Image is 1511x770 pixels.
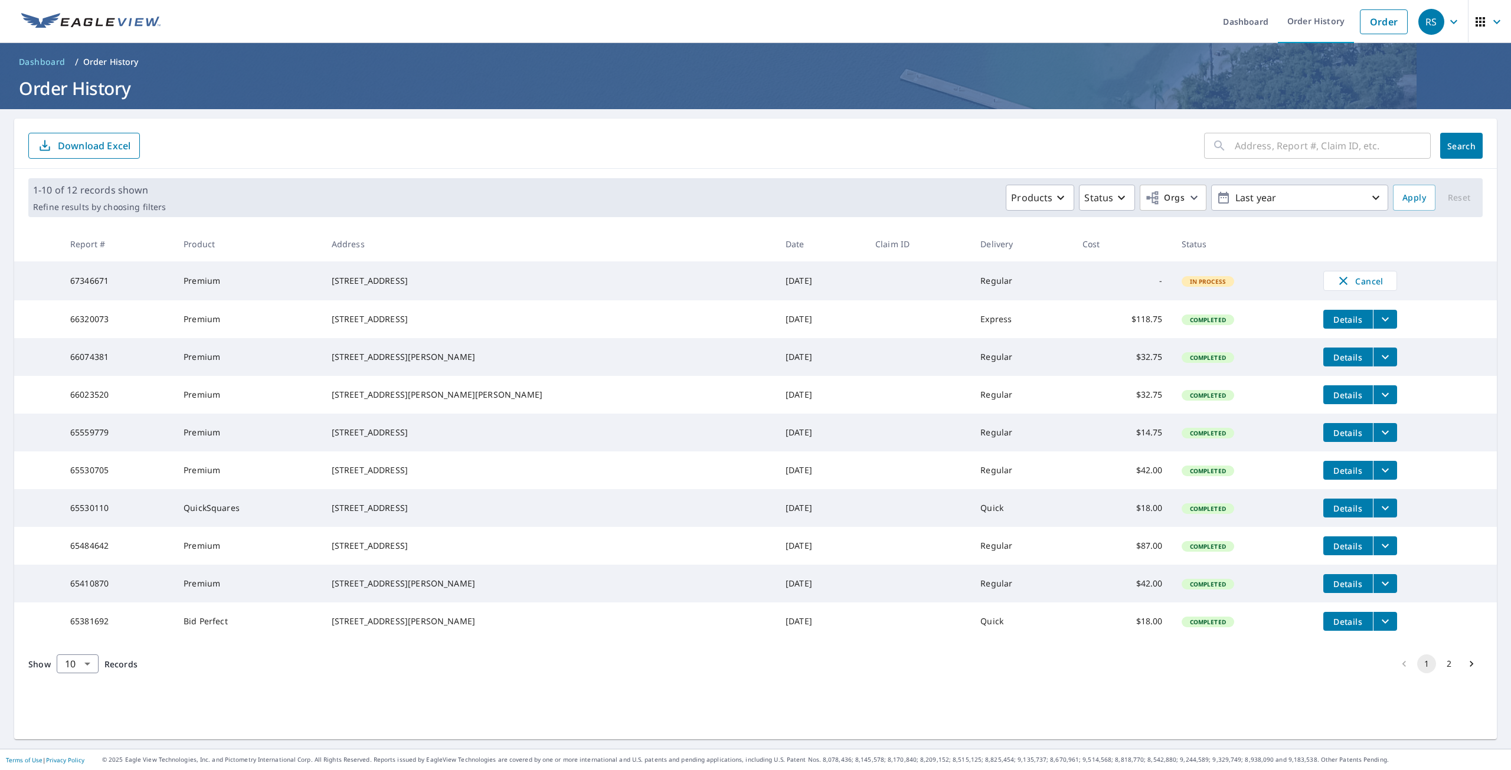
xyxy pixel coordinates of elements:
[19,56,66,68] span: Dashboard
[971,261,1072,300] td: Regular
[1330,578,1366,589] span: Details
[174,376,322,414] td: Premium
[332,427,767,438] div: [STREET_ADDRESS]
[1079,185,1135,211] button: Status
[174,527,322,565] td: Premium
[61,376,174,414] td: 66023520
[1330,314,1366,325] span: Details
[1235,129,1431,162] input: Address, Report #, Claim ID, etc.
[61,602,174,640] td: 65381692
[1393,185,1435,211] button: Apply
[61,227,174,261] th: Report #
[776,227,866,261] th: Date
[971,489,1072,527] td: Quick
[776,261,866,300] td: [DATE]
[61,527,174,565] td: 65484642
[1183,542,1233,551] span: Completed
[58,139,130,152] p: Download Excel
[1183,353,1233,362] span: Completed
[61,565,174,602] td: 65410870
[971,338,1072,376] td: Regular
[33,183,166,197] p: 1-10 of 12 records shown
[1073,227,1172,261] th: Cost
[971,414,1072,451] td: Regular
[1450,140,1473,152] span: Search
[1360,9,1408,34] a: Order
[1373,385,1397,404] button: filesDropdownBtn-66023520
[971,565,1072,602] td: Regular
[83,56,139,68] p: Order History
[776,300,866,338] td: [DATE]
[174,602,322,640] td: Bid Perfect
[1330,503,1366,514] span: Details
[1323,423,1373,442] button: detailsBtn-65559779
[1073,451,1172,489] td: $42.00
[332,502,767,514] div: [STREET_ADDRESS]
[33,202,166,212] p: Refine results by choosing filters
[1373,348,1397,366] button: filesDropdownBtn-66074381
[57,647,99,680] div: 10
[14,53,1497,71] nav: breadcrumb
[1373,499,1397,517] button: filesDropdownBtn-65530110
[1073,300,1172,338] td: $118.75
[28,133,140,159] button: Download Excel
[21,13,161,31] img: EV Logo
[1330,540,1366,552] span: Details
[332,275,767,287] div: [STREET_ADDRESS]
[1183,618,1233,626] span: Completed
[1373,536,1397,555] button: filesDropdownBtn-65484642
[61,414,174,451] td: 65559779
[1140,185,1206,211] button: Orgs
[1211,185,1388,211] button: Last year
[1323,499,1373,517] button: detailsBtn-65530110
[1073,602,1172,640] td: $18.00
[1323,348,1373,366] button: detailsBtn-66074381
[1084,191,1113,205] p: Status
[75,55,79,69] li: /
[1183,429,1233,437] span: Completed
[1373,461,1397,480] button: filesDropdownBtn-65530705
[776,565,866,602] td: [DATE]
[1373,574,1397,593] button: filesDropdownBtn-65410870
[1330,465,1366,476] span: Details
[1373,310,1397,329] button: filesDropdownBtn-66320073
[174,227,322,261] th: Product
[1006,185,1074,211] button: Products
[332,578,767,589] div: [STREET_ADDRESS][PERSON_NAME]
[1323,310,1373,329] button: detailsBtn-66320073
[1073,414,1172,451] td: $14.75
[1440,654,1458,673] button: Go to page 2
[776,602,866,640] td: [DATE]
[1323,385,1373,404] button: detailsBtn-66023520
[332,615,767,627] div: [STREET_ADDRESS][PERSON_NAME]
[1231,188,1369,208] p: Last year
[1440,133,1483,159] button: Search
[1393,654,1483,673] nav: pagination navigation
[1183,504,1233,513] span: Completed
[61,261,174,300] td: 67346671
[61,338,174,376] td: 66074381
[1373,423,1397,442] button: filesDropdownBtn-65559779
[57,654,99,673] div: Show 10 records
[1323,574,1373,593] button: detailsBtn-65410870
[971,451,1072,489] td: Regular
[104,658,138,670] span: Records
[1183,391,1233,399] span: Completed
[174,300,322,338] td: Premium
[1330,616,1366,627] span: Details
[174,261,322,300] td: Premium
[28,658,51,670] span: Show
[1073,489,1172,527] td: $18.00
[776,451,866,489] td: [DATE]
[776,338,866,376] td: [DATE]
[6,756,42,764] a: Terms of Use
[174,565,322,602] td: Premium
[971,300,1072,338] td: Express
[1330,352,1366,363] span: Details
[6,756,84,764] p: |
[1183,467,1233,475] span: Completed
[46,756,84,764] a: Privacy Policy
[332,540,767,552] div: [STREET_ADDRESS]
[1073,338,1172,376] td: $32.75
[776,376,866,414] td: [DATE]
